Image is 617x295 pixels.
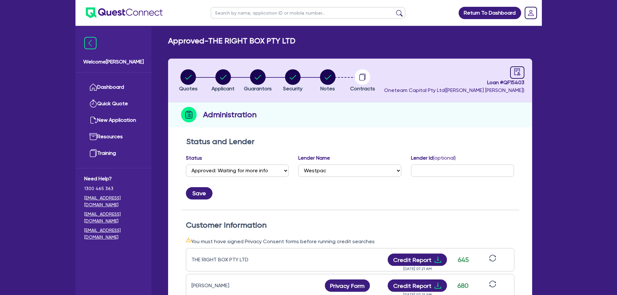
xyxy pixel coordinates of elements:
[89,133,97,141] img: resources
[186,137,514,146] h2: Status and Lender
[384,79,524,86] span: Loan # QF15403
[211,85,234,92] span: Applicant
[298,154,330,162] label: Lender Name
[388,279,447,292] button: Credit Reportdownload
[325,279,370,292] button: Privacy Form
[384,87,524,93] span: Oneteam Capital Pty Ltd ( [PERSON_NAME] [PERSON_NAME] )
[186,221,514,230] h2: Customer Information
[186,237,514,245] div: You must have signed Privacy Consent forms before running credit searches
[83,58,144,66] span: Welcome [PERSON_NAME]
[186,237,191,243] span: warning
[434,256,442,264] span: download
[320,85,335,92] span: Notes
[459,7,521,19] a: Return To Dashboard
[89,149,97,157] img: training
[179,69,198,93] button: Quotes
[320,69,336,93] button: Notes
[434,282,442,289] span: download
[89,116,97,124] img: new-application
[86,7,163,18] img: quest-connect-logo-blue
[283,85,303,92] span: Security
[489,255,496,262] span: sync
[84,79,143,96] a: Dashboard
[522,5,539,21] a: Dropdown toggle
[84,112,143,129] a: New Application
[244,85,272,92] span: Guarantors
[84,129,143,145] a: Resources
[350,85,375,92] span: Contracts
[455,255,471,265] div: 645
[84,185,143,192] span: 1300 465 363
[179,85,198,92] span: Quotes
[211,7,405,18] input: Search by name, application ID or mobile number...
[455,281,471,290] div: 680
[191,256,272,264] div: THE RIGHT BOX PTY LTD
[181,107,197,122] img: step-icon
[186,154,202,162] label: Status
[244,69,272,93] button: Guarantors
[203,109,257,120] h2: Administration
[84,175,143,183] span: Need Help?
[84,96,143,112] a: Quick Quote
[350,69,375,93] button: Contracts
[84,145,143,162] a: Training
[388,254,447,266] button: Credit Reportdownload
[487,254,498,266] button: sync
[411,154,456,162] label: Lender Id
[487,280,498,291] button: sync
[84,211,143,224] a: [EMAIL_ADDRESS][DOMAIN_NAME]
[186,187,212,199] button: Save
[211,69,235,93] button: Applicant
[489,280,496,288] span: sync
[168,36,295,46] h2: Approved - THE RIGHT BOX PTY LTD
[89,100,97,108] img: quick-quote
[514,68,521,75] span: audit
[283,69,303,93] button: Security
[191,282,272,289] div: [PERSON_NAME]
[433,155,456,161] span: (optional)
[84,37,97,49] img: icon-menu-close
[84,227,143,241] a: [EMAIL_ADDRESS][DOMAIN_NAME]
[84,195,143,208] a: [EMAIL_ADDRESS][DOMAIN_NAME]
